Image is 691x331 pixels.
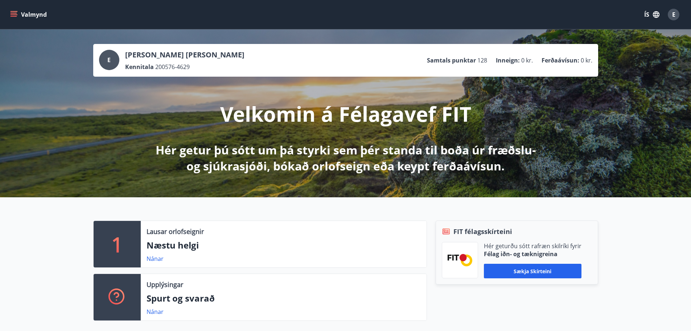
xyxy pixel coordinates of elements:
[521,56,533,64] span: 0 kr.
[453,227,512,236] span: FIT félagsskírteini
[154,142,537,174] p: Hér getur þú sótt um þá styrki sem þér standa til boða úr fræðslu- og sjúkrasjóði, bókað orlofsei...
[147,255,164,263] a: Nánar
[220,100,471,128] p: Velkomin á Félagavef FIT
[9,8,50,21] button: menu
[542,56,579,64] p: Ferðaávísun :
[665,6,682,23] button: E
[427,56,476,64] p: Samtals punktar
[147,280,183,289] p: Upplýsingar
[496,56,520,64] p: Inneign :
[147,308,164,316] a: Nánar
[125,63,154,71] p: Kennitala
[448,254,472,266] img: FPQVkF9lTnNbbaRSFyT17YYeljoOGk5m51IhT0bO.png
[672,11,675,19] span: E
[484,242,581,250] p: Hér geturðu sótt rafræn skilríki fyrir
[125,50,244,60] p: [PERSON_NAME] [PERSON_NAME]
[147,292,421,304] p: Spurt og svarað
[111,230,123,258] p: 1
[484,264,581,278] button: Sækja skírteini
[484,250,581,258] p: Félag iðn- og tæknigreina
[147,239,421,251] p: Næstu helgi
[640,8,663,21] button: ÍS
[155,63,190,71] span: 200576-4629
[581,56,592,64] span: 0 kr.
[147,227,204,236] p: Lausar orlofseignir
[107,56,111,64] span: E
[477,56,487,64] span: 128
